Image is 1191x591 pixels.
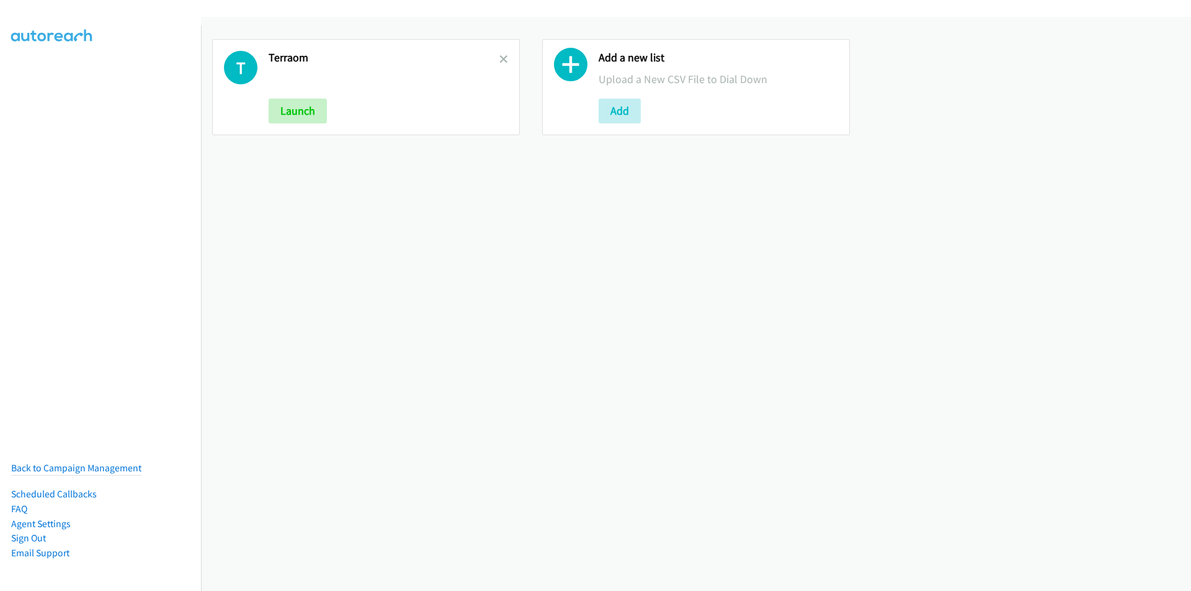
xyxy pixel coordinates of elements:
[11,488,97,500] a: Scheduled Callbacks
[269,51,499,65] h2: Terraom
[11,532,46,544] a: Sign Out
[11,547,69,559] a: Email Support
[269,99,327,123] button: Launch
[224,51,257,84] h1: T
[11,503,27,515] a: FAQ
[11,462,141,474] a: Back to Campaign Management
[599,51,838,65] h2: Add a new list
[11,518,71,530] a: Agent Settings
[599,71,838,87] p: Upload a New CSV File to Dial Down
[599,99,641,123] button: Add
